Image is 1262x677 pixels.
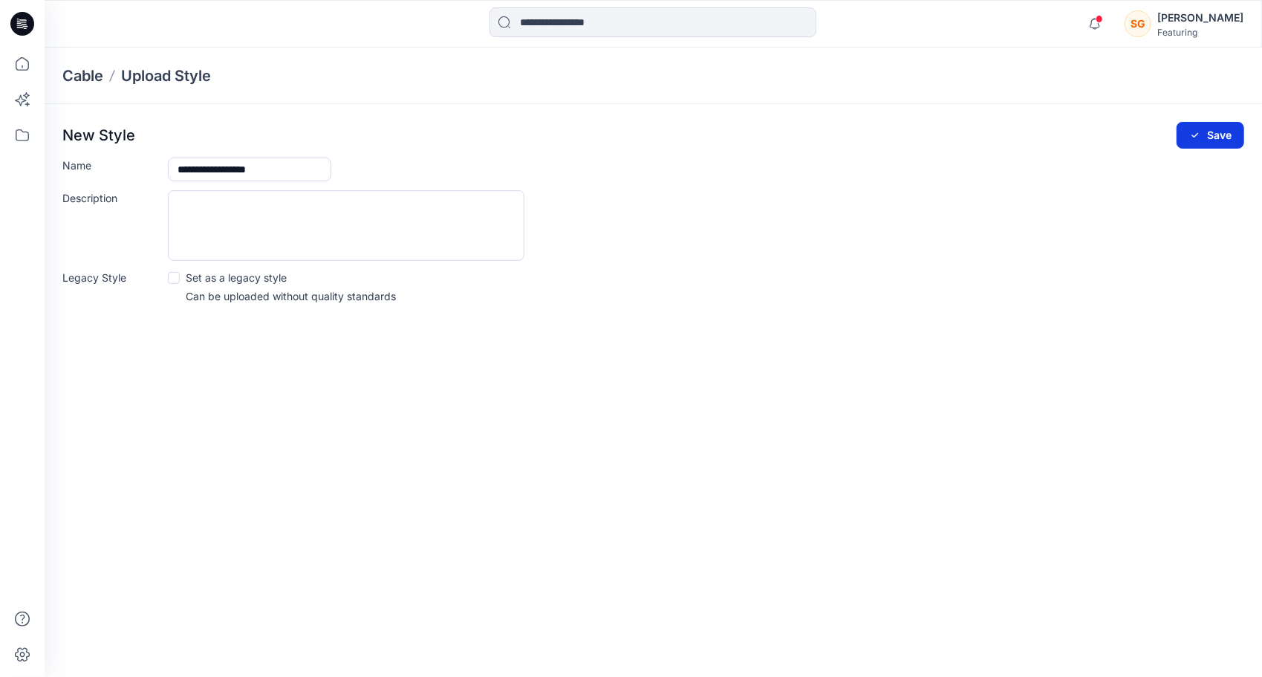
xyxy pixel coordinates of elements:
[1157,27,1243,38] div: Featuring
[186,270,287,285] p: Set as a legacy style
[62,126,135,144] p: New Style
[62,270,159,285] label: Legacy Style
[121,65,211,86] p: Upload Style
[62,65,103,86] a: Cable
[1177,122,1244,149] button: Save
[62,190,159,206] label: Description
[1125,10,1151,37] div: SG
[186,288,396,304] p: Can be uploaded without quality standards
[1157,9,1243,27] div: [PERSON_NAME]
[62,158,159,173] label: Name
